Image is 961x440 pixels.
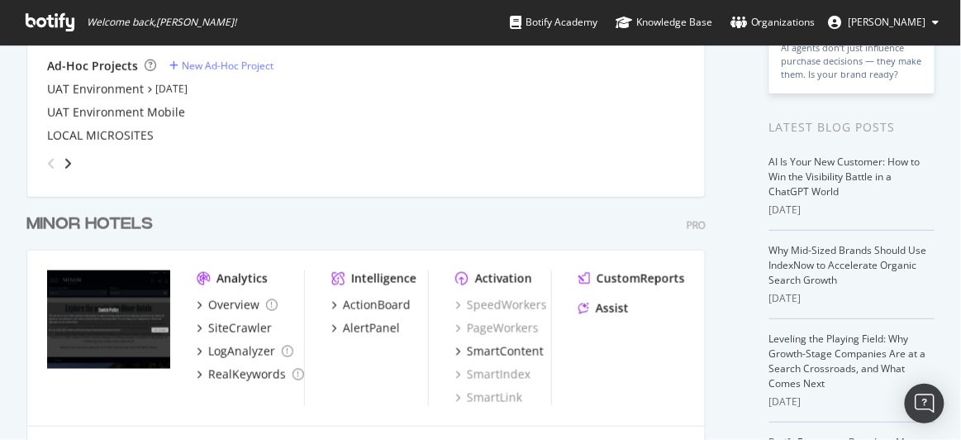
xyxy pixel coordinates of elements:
[769,118,935,136] div: Latest Blog Posts
[769,332,926,390] a: Leveling the Playing Field: Why Growth-Stage Companies Are at a Search Crossroads, and What Comes...
[343,297,411,313] div: ActionBoard
[26,213,153,237] div: MINOR HOTELS
[769,395,935,409] div: [DATE]
[467,343,544,360] div: SmartContent
[47,81,144,98] a: UAT Environment
[47,104,185,121] a: UAT Environment Mobile
[578,270,685,287] a: CustomReports
[208,366,286,383] div: RealKeywords
[351,270,416,287] div: Intelligence
[216,270,268,287] div: Analytics
[455,320,539,337] a: PageWorkers
[475,270,532,287] div: Activation
[197,297,278,313] a: Overview
[782,41,922,81] div: AI agents don’t just influence purchase decisions — they make them. Is your brand ready?
[47,270,170,369] img: https://www.minorhotels.com
[687,218,706,232] div: Pro
[87,16,236,29] span: Welcome back, [PERSON_NAME] !
[40,151,62,177] div: angle-left
[197,343,293,360] a: LogAnalyzer
[455,297,547,313] a: SpeedWorkers
[208,320,272,337] div: SiteCrawler
[169,59,274,73] a: New Ad-Hoc Project
[769,203,935,218] div: [DATE]
[578,300,629,317] a: Assist
[816,9,953,36] button: [PERSON_NAME]
[596,300,629,317] div: Assist
[597,270,685,287] div: CustomReports
[510,14,597,31] div: Botify Academy
[331,320,400,337] a: AlertPanel
[62,155,74,172] div: angle-right
[47,127,154,144] a: LOCAL MICROSITES
[47,58,138,74] div: Ad-Hoc Projects
[455,390,522,406] a: SmartLink
[155,82,188,96] a: [DATE]
[182,59,274,73] div: New Ad-Hoc Project
[331,297,411,313] a: ActionBoard
[849,15,926,29] span: Ruth Franco
[208,297,259,313] div: Overview
[905,384,944,423] div: Open Intercom Messenger
[455,343,544,360] a: SmartContent
[730,14,816,31] div: Organizations
[455,366,530,383] a: SmartIndex
[343,320,400,337] div: AlertPanel
[197,366,304,383] a: RealKeywords
[769,155,921,198] a: AI Is Your New Customer: How to Win the Visibility Battle in a ChatGPT World
[616,14,712,31] div: Knowledge Base
[769,291,935,306] div: [DATE]
[197,320,272,337] a: SiteCrawler
[208,343,275,360] div: LogAnalyzer
[26,213,159,237] a: MINOR HOTELS
[769,243,927,287] a: Why Mid-Sized Brands Should Use IndexNow to Accelerate Organic Search Growth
